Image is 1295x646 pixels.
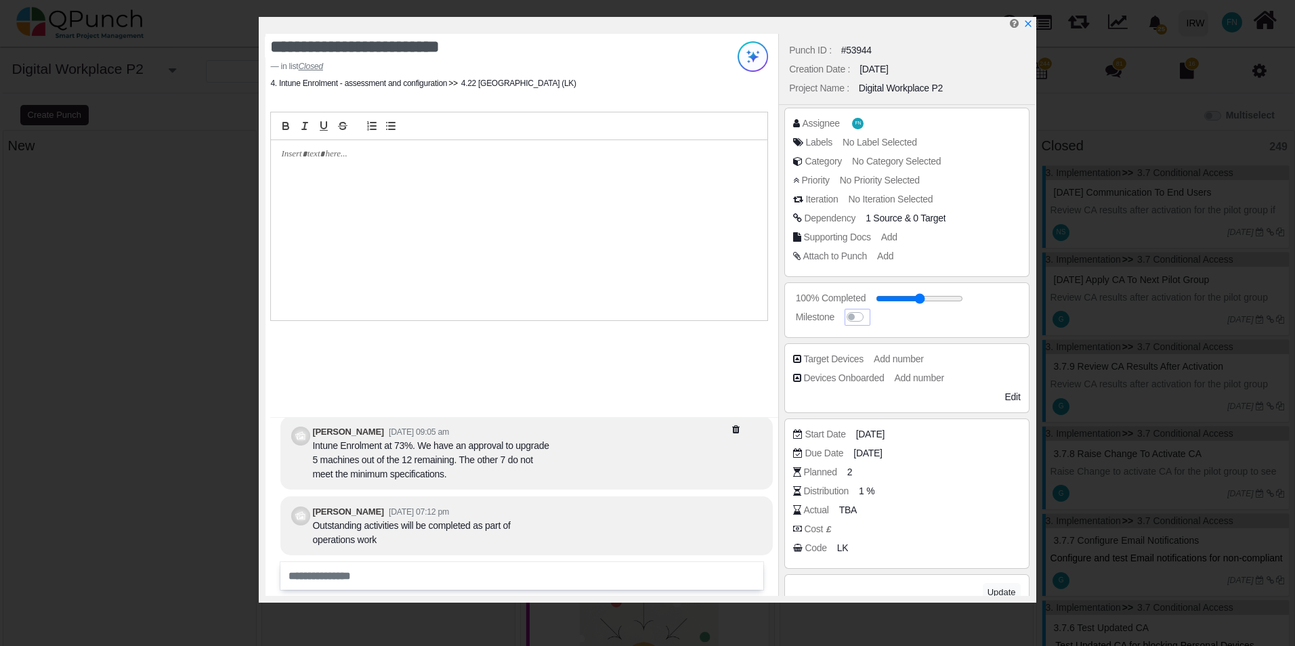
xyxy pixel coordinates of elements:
[298,62,322,71] u: Closed
[803,371,884,385] div: Devices Onboarded
[804,522,834,536] div: Cost
[803,352,864,366] div: Target Devices
[270,60,681,72] footer: in list
[866,213,902,223] span: <div class="badge badge-secondary"> Training and handover FS</div>
[1005,391,1021,402] span: Edit
[789,81,849,95] div: Project Name :
[837,541,849,555] span: LK
[1023,18,1033,29] a: x
[853,446,882,460] span: [DATE]
[1023,19,1033,28] svg: x
[803,503,828,517] div: Actual
[789,43,832,58] div: Punch ID :
[805,154,842,169] div: Category
[849,194,933,204] span: No Iteration Selected
[802,116,839,131] div: Assignee
[859,484,874,498] span: 1 %
[312,519,549,547] div: Outstanding activities will be completed as part of operations work
[881,232,897,242] span: Add
[738,41,768,72] img: Try writing with AI
[843,137,917,148] span: No Label Selected
[894,372,943,383] span: Add number
[789,62,850,77] div: Creation Date :
[866,211,946,225] span: &
[796,291,866,305] div: 100% Completed
[859,81,943,95] div: Digital Workplace P2
[801,173,829,188] div: Priority
[447,77,576,89] li: 4.22 [GEOGRAPHIC_DATA] (LK)
[839,503,857,517] span: TBA
[803,465,836,479] div: Planned
[840,175,920,186] span: No Priority Selected
[803,484,849,498] div: Distribution
[852,156,941,167] span: No Category Selected
[312,427,383,437] b: [PERSON_NAME]
[855,121,862,126] span: FN
[805,192,838,207] div: Iteration
[804,211,855,225] div: Dependency
[803,249,867,263] div: Attach to Punch
[270,77,447,89] li: 4. Intune Enrolment - assessment and configuration
[805,446,843,460] div: Due Date
[312,439,549,481] div: Intune Enrolment at 73%. We have an approval to upgrade 5 machines out of the 12 remaining. The o...
[856,427,885,442] span: [DATE]
[983,583,1021,601] button: Update
[803,230,870,244] div: Supporting Docs
[805,135,832,150] div: Labels
[913,213,946,223] span: 0 Target
[841,43,872,58] div: #53944
[847,465,853,479] span: 2
[298,62,322,71] cite: Source Title
[852,118,864,129] span: Francis Ndichu
[389,507,449,517] small: [DATE] 07:12 pm
[874,353,923,364] span: Add number
[389,427,449,437] small: [DATE] 09:05 am
[805,541,826,555] div: Code
[312,507,383,517] b: [PERSON_NAME]
[1010,18,1019,28] i: Edit Punch
[859,62,888,77] div: [DATE]
[877,251,893,261] span: Add
[805,427,845,442] div: Start Date
[796,310,834,324] div: Milestone
[826,524,831,534] b: £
